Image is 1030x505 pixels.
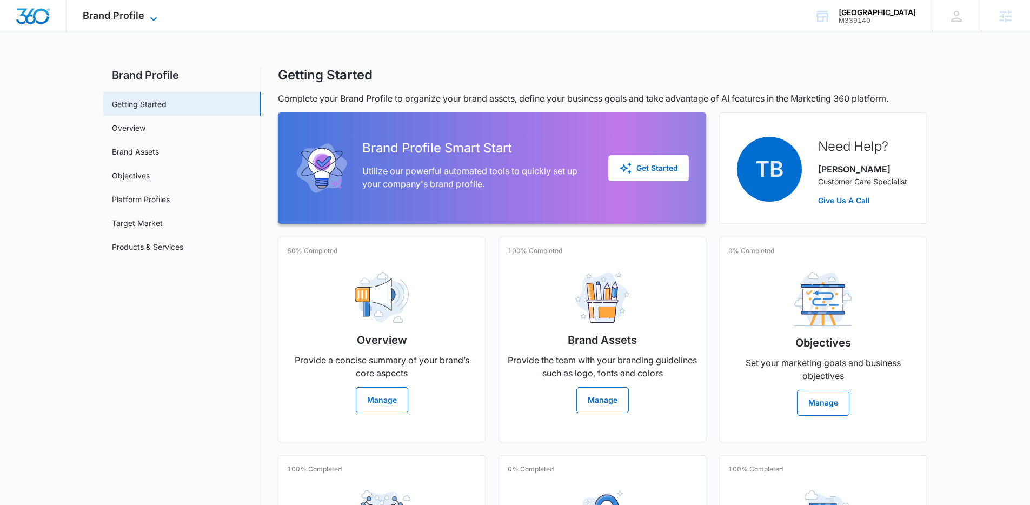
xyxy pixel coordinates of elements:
[278,92,927,105] p: Complete your Brand Profile to organize your brand assets, define your business goals and take ad...
[728,246,774,256] p: 0% Completed
[362,138,591,158] h2: Brand Profile Smart Start
[83,10,144,21] span: Brand Profile
[795,335,851,351] h2: Objectives
[103,67,261,83] h2: Brand Profile
[568,332,637,348] h2: Brand Assets
[737,137,802,202] span: TB
[818,137,907,156] h2: Need Help?
[728,356,918,382] p: Set your marketing goals and business objectives
[839,17,916,24] div: account id
[362,164,591,190] p: Utilize our powerful automated tools to quickly set up your company's brand profile.
[797,390,849,416] button: Manage
[508,246,562,256] p: 100% Completed
[357,332,407,348] h2: Overview
[287,464,342,474] p: 100% Completed
[112,217,163,229] a: Target Market
[287,354,476,380] p: Provide a concise summary of your brand’s core aspects
[608,155,689,181] button: Get Started
[356,387,408,413] button: Manage
[112,146,159,157] a: Brand Assets
[508,354,697,380] p: Provide the team with your branding guidelines such as logo, fonts and colors
[112,170,150,181] a: Objectives
[112,98,167,110] a: Getting Started
[728,464,783,474] p: 100% Completed
[499,237,706,442] a: 100% CompletedBrand AssetsProvide the team with your branding guidelines such as logo, fonts and ...
[112,122,145,134] a: Overview
[818,195,907,206] a: Give Us A Call
[508,464,554,474] p: 0% Completed
[818,176,907,187] p: Customer Care Specialist
[278,67,373,83] h1: Getting Started
[619,162,678,175] div: Get Started
[818,163,907,176] p: [PERSON_NAME]
[278,237,486,442] a: 60% CompletedOverviewProvide a concise summary of your brand’s core aspectsManage
[112,194,170,205] a: Platform Profiles
[112,241,183,252] a: Products & Services
[719,237,927,442] a: 0% CompletedObjectivesSet your marketing goals and business objectivesManage
[576,387,629,413] button: Manage
[287,246,337,256] p: 60% Completed
[839,8,916,17] div: account name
